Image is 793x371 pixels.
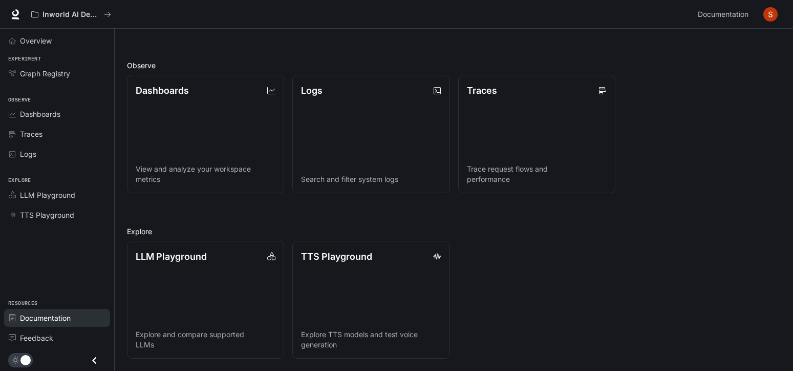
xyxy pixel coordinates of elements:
span: Documentation [20,313,71,323]
a: DashboardsView and analyze your workspace metrics [127,75,284,193]
a: TTS Playground [4,206,110,224]
a: Overview [4,32,110,50]
a: TracesTrace request flows and performance [458,75,615,193]
a: LLM Playground [4,186,110,204]
p: Dashboards [136,84,189,97]
p: TTS Playground [301,250,372,263]
span: Feedback [20,333,53,343]
a: Feedback [4,329,110,347]
a: Logs [4,145,110,163]
p: View and analyze your workspace metrics [136,164,275,184]
a: Traces [4,125,110,143]
span: Traces [20,129,42,139]
span: Dashboards [20,109,60,119]
button: All workspaces [27,4,116,25]
span: Logs [20,149,36,159]
p: Inworld AI Demos [42,10,100,19]
img: User avatar [763,7,778,22]
a: LogsSearch and filter system logs [292,75,449,193]
button: Close drawer [83,350,106,371]
a: Dashboards [4,105,110,123]
p: Explore and compare supported LLMs [136,329,275,350]
a: LLM PlaygroundExplore and compare supported LLMs [127,241,284,359]
span: Dark mode toggle [20,354,31,365]
a: Graph Registry [4,65,110,83]
button: User avatar [760,4,781,25]
p: LLM Playground [136,250,207,263]
span: Graph Registry [20,68,70,79]
a: TTS PlaygroundExplore TTS models and test voice generation [292,241,449,359]
p: Explore TTS models and test voice generation [301,329,441,350]
p: Logs [301,84,323,97]
span: LLM Playground [20,190,75,200]
a: Documentation [4,309,110,327]
p: Traces [467,84,497,97]
p: Search and filter system logs [301,174,441,184]
span: Documentation [698,8,748,21]
h2: Explore [127,226,781,237]
a: Documentation [694,4,756,25]
h2: Observe [127,60,781,71]
p: Trace request flows and performance [467,164,607,184]
span: TTS Playground [20,210,74,220]
span: Overview [20,35,52,46]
